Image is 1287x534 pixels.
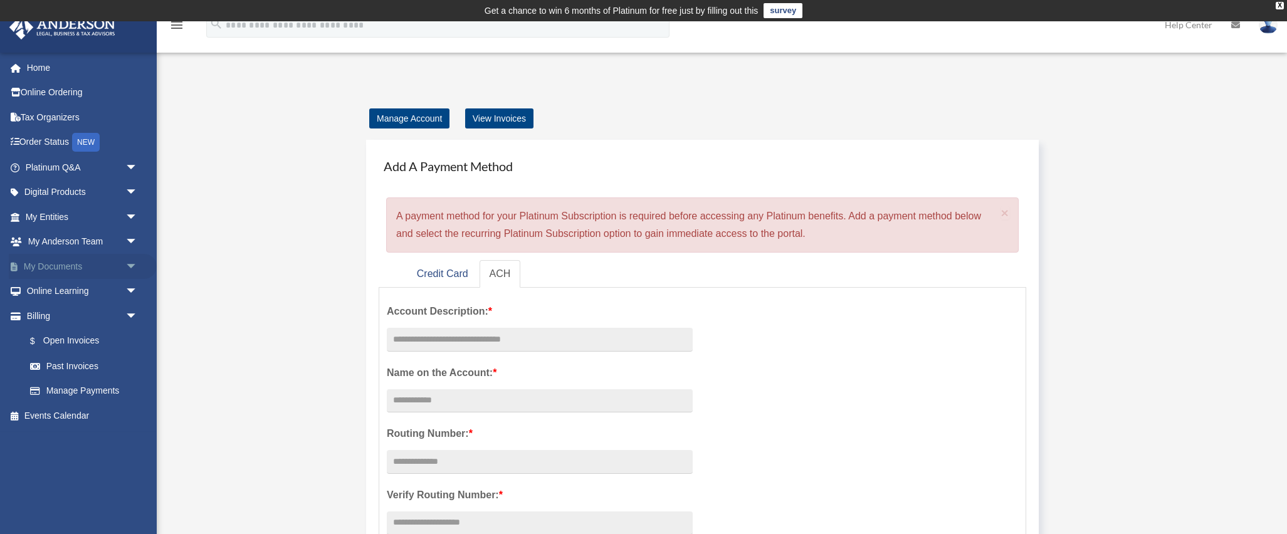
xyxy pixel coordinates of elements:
[1259,16,1278,34] img: User Pic
[1001,206,1009,219] button: Close
[37,333,43,349] span: $
[9,55,157,80] a: Home
[9,180,157,205] a: Digital Productsarrow_drop_down
[387,486,693,504] label: Verify Routing Number:
[125,229,150,255] span: arrow_drop_down
[18,379,150,404] a: Manage Payments
[125,279,150,305] span: arrow_drop_down
[369,108,449,128] a: Manage Account
[9,254,157,279] a: My Documentsarrow_drop_down
[9,403,157,428] a: Events Calendar
[9,80,157,105] a: Online Ordering
[485,3,759,18] div: Get a chance to win 6 months of Platinum for free just by filling out this
[9,303,157,328] a: Billingarrow_drop_down
[209,17,223,31] i: search
[387,364,693,382] label: Name on the Account:
[387,303,693,320] label: Account Description:
[125,254,150,280] span: arrow_drop_down
[18,328,157,354] a: $Open Invoices
[480,260,521,288] a: ACH
[465,108,533,128] a: View Invoices
[1276,2,1284,9] div: close
[1001,206,1009,220] span: ×
[379,152,1026,180] h4: Add A Payment Method
[9,130,157,155] a: Order StatusNEW
[125,180,150,206] span: arrow_drop_down
[9,279,157,304] a: Online Learningarrow_drop_down
[169,18,184,33] i: menu
[9,229,157,254] a: My Anderson Teamarrow_drop_down
[125,155,150,181] span: arrow_drop_down
[9,204,157,229] a: My Entitiesarrow_drop_down
[9,155,157,180] a: Platinum Q&Aarrow_drop_down
[169,22,184,33] a: menu
[407,260,478,288] a: Credit Card
[387,425,693,442] label: Routing Number:
[72,133,100,152] div: NEW
[125,204,150,230] span: arrow_drop_down
[386,197,1019,253] div: A payment method for your Platinum Subscription is required before accessing any Platinum benefit...
[18,353,157,379] a: Past Invoices
[9,105,157,130] a: Tax Organizers
[125,303,150,329] span: arrow_drop_down
[764,3,802,18] a: survey
[6,15,119,39] img: Anderson Advisors Platinum Portal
